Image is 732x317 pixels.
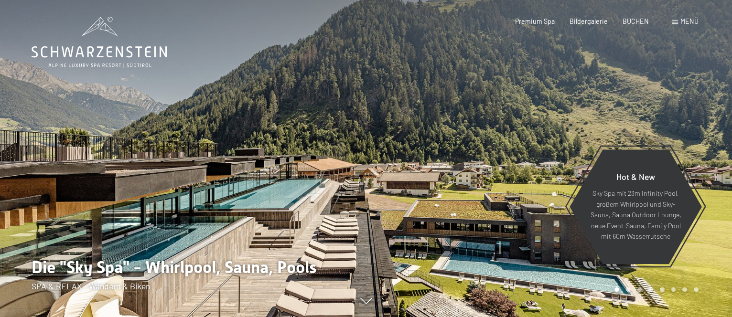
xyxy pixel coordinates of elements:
a: Hot & New Sky Spa mit 23m Infinity Pool, großem Whirlpool und Sky-Sauna, Sauna Outdoor Lounge, ne... [569,149,702,264]
div: Carousel Page 1 (Current Slide) [614,287,619,292]
div: Carousel Page 5 [660,287,665,292]
div: Carousel Page 3 [637,287,642,292]
a: BUCHEN [623,17,649,25]
span: Hot & New [616,171,655,182]
a: Premium Spa [515,17,555,25]
div: Carousel Page 4 [648,287,653,292]
a: Bildergalerie [570,17,608,25]
div: Carousel Pagination [611,287,698,292]
div: Carousel Page 2 [626,287,631,292]
span: Menü [680,17,699,25]
p: Sky Spa mit 23m Infinity Pool, großem Whirlpool und Sky-Sauna, Sauna Outdoor Lounge, neue Event-S... [590,188,681,242]
div: Carousel Page 8 [694,287,699,292]
div: Carousel Page 7 [682,287,687,292]
div: Carousel Page 6 [671,287,676,292]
